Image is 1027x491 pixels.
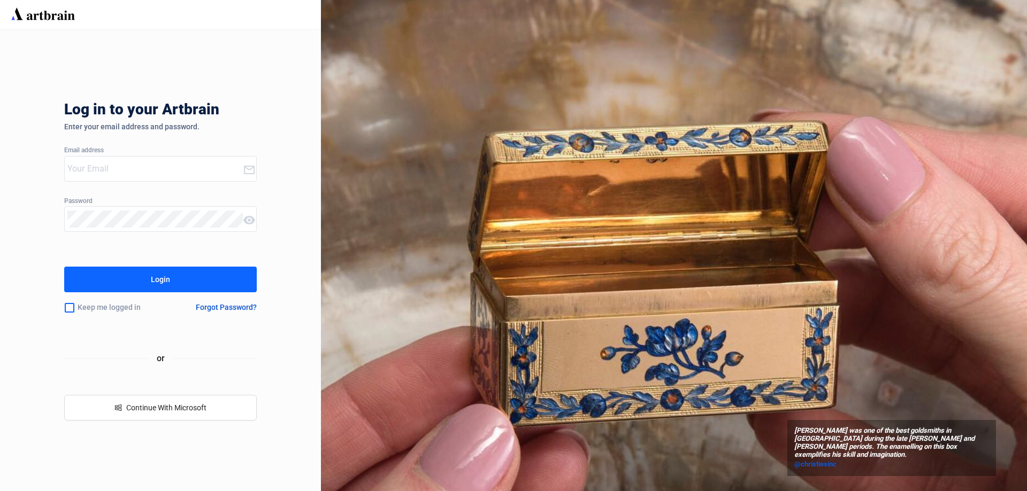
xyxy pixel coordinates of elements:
[64,122,257,131] div: Enter your email address and password.
[794,427,989,459] span: [PERSON_NAME] was one of the best goldsmiths in [GEOGRAPHIC_DATA] during the late [PERSON_NAME] a...
[64,395,257,420] button: windowsContinue With Microsoft
[126,403,206,412] span: Continue With Microsoft
[64,198,257,205] div: Password
[67,160,243,177] input: Your Email
[64,101,385,122] div: Log in to your Artbrain
[794,459,989,470] a: @christiesinc
[151,271,170,288] div: Login
[114,404,122,411] span: windows
[196,303,257,311] div: Forgot Password?
[794,460,837,468] span: @christiesinc
[148,352,173,365] span: or
[64,147,257,154] div: Email address
[64,297,170,319] div: Keep me logged in
[64,267,257,292] button: Login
